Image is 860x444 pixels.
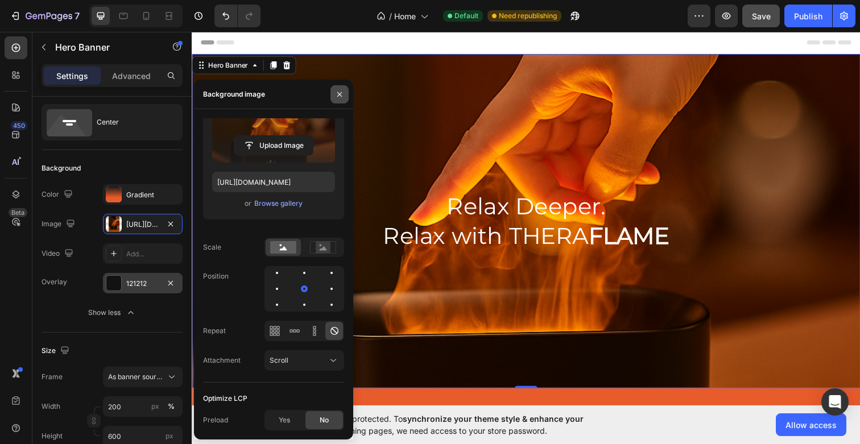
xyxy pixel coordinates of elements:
div: Optimize LCP [203,393,247,404]
label: Height [42,431,63,441]
span: Default [454,11,478,21]
div: % [168,401,175,412]
span: px [166,431,173,440]
div: Image [42,217,77,232]
span: Scroll [270,356,288,364]
div: Repeat [203,326,226,336]
span: Home [394,10,416,22]
div: Publish [794,10,822,22]
label: Width [42,401,60,412]
div: Gradient [126,190,180,200]
div: Open Intercom Messenger [821,388,849,416]
div: Center [97,109,166,135]
h2: Rich Text Editor. Editing area: main [9,163,674,226]
iframe: Design area [192,31,860,405]
div: Hero Banner [14,30,60,40]
span: As banner source [108,372,164,382]
div: Color [42,187,75,202]
div: Background image [203,89,265,99]
button: Upload Image [234,135,313,156]
span: Yes [279,415,290,425]
div: 121212 [126,279,159,289]
button: px [164,400,178,413]
button: Publish [784,5,832,27]
span: or [245,197,251,210]
button: % [148,400,162,413]
div: [URL][DOMAIN_NAME] [126,219,159,230]
button: Allow access [776,413,846,436]
div: 450 [11,121,27,130]
div: Browse gallery [254,198,303,209]
p: 7 [75,9,80,23]
div: Size [42,343,72,359]
div: Video [42,246,76,262]
div: Show less [88,307,137,318]
span: synchronize your theme style & enhance your experience [264,414,584,435]
div: Background [42,163,81,173]
span: / [389,10,392,22]
div: Position [203,271,229,281]
button: 7 [5,5,85,27]
button: Show less [42,302,183,323]
span: Need republishing [499,11,557,21]
span: Save [752,11,771,21]
div: Add... [126,249,180,259]
p: Advanced [112,70,151,82]
div: Attachment [203,355,241,366]
button: As banner source [103,367,183,387]
label: Frame [42,372,63,382]
p: Relax Deeper. Relax with THERA [10,164,673,225]
strong: FLAME [405,194,487,223]
button: Scroll [264,350,344,371]
button: Browse gallery [254,198,303,209]
p: Settings [56,70,88,82]
input: https://example.com/image.jpg [212,172,335,192]
button: Save [742,5,780,27]
span: Allow access [785,419,837,431]
div: Overlay [42,277,67,287]
span: No [320,415,329,425]
p: Hero Banner [55,40,152,54]
div: Scale [203,242,221,252]
div: Preload [203,415,228,425]
span: Your page is password protected. To when designing pages, we need access to your store password. [264,413,628,437]
div: Undo/Redo [214,5,261,27]
div: Beta [9,208,27,217]
input: px% [103,396,183,417]
div: px [151,401,159,412]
